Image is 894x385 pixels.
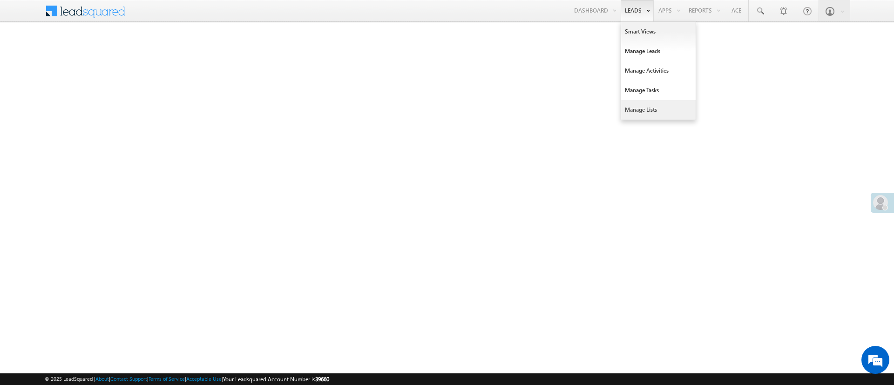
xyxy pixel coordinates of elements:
div: Chat with us now [48,49,156,61]
a: Acceptable Use [186,376,222,382]
a: Terms of Service [149,376,185,382]
div: Minimize live chat window [153,5,175,27]
em: Start Chat [127,287,169,299]
span: Your Leadsquared Account Number is [223,376,329,383]
span: 39660 [315,376,329,383]
a: Manage Activities [621,61,696,81]
a: About [95,376,109,382]
span: © 2025 LeadSquared | | | | | [45,375,329,384]
a: Manage Lists [621,100,696,120]
a: Contact Support [110,376,147,382]
a: Manage Tasks [621,81,696,100]
a: Smart Views [621,22,696,41]
img: d_60004797649_company_0_60004797649 [16,49,39,61]
textarea: Type your message and hit 'Enter' [12,86,170,279]
a: Manage Leads [621,41,696,61]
